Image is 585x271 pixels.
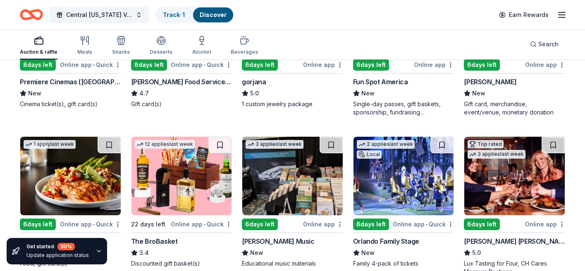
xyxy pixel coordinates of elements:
[242,100,343,108] div: 1 custom jewelry package
[155,7,234,23] button: Track· 1Discover
[171,219,232,229] div: Online app Quick
[414,59,454,70] div: Online app
[20,32,57,59] button: Auction & raffle
[24,140,76,149] div: 1 apply last week
[242,259,343,268] div: Educational music materials
[131,236,178,246] div: The BroBasket
[472,248,481,258] span: 5.0
[150,32,172,59] button: Desserts
[353,77,408,87] div: Fun Spot America
[353,137,454,215] img: Image for Orlando Family Stage
[28,88,41,98] span: New
[135,140,195,149] div: 12 applies last week
[468,140,504,148] div: Top rated
[250,88,259,98] span: 5.0
[303,59,343,70] div: Online app
[20,137,121,215] img: Image for Firebirds Wood Fired Grill
[131,219,165,229] div: 22 days left
[163,11,185,18] a: Track· 1
[468,150,525,159] div: 3 applies last week
[60,59,121,70] div: Online app Quick
[231,32,258,59] button: Beverages
[204,221,205,228] span: •
[353,219,389,230] div: 6 days left
[523,36,565,52] button: Search
[464,137,565,215] img: Image for Cooper's Hawk Winery and Restaurants
[60,219,121,229] div: Online app Quick
[131,77,232,87] div: [PERSON_NAME] Food Service Store
[525,59,565,70] div: Online app
[139,248,149,258] span: 3.4
[464,219,500,230] div: 6 days left
[303,219,343,229] div: Online app
[192,49,211,55] div: Alcohol
[361,248,375,258] span: New
[20,136,121,268] a: Image for Firebirds Wood Fired Grill1 applylast week6days leftOnline app•QuickFirebirds Wood Fire...
[353,259,454,268] div: Family 4-pack of tickets
[538,39,559,49] span: Search
[20,77,121,87] div: Premiere Cinemas ([GEOGRAPHIC_DATA])
[242,137,343,215] img: Image for Alfred Music
[242,77,266,87] div: gorjana
[246,140,303,149] div: 3 applies last week
[464,236,565,246] div: [PERSON_NAME] [PERSON_NAME] Winery and Restaurants
[171,59,232,70] div: Online app Quick
[131,136,232,268] a: Image for The BroBasket12 applieslast week22 days leftOnline app•QuickThe BroBasket3.4Discounted ...
[525,219,565,229] div: Online app
[464,77,516,87] div: [PERSON_NAME]
[242,236,314,246] div: [PERSON_NAME] Music
[131,59,167,71] div: 6 days left
[112,32,130,59] button: Snacks
[131,259,232,268] div: Discounted gift basket(s)
[464,100,565,116] div: Gift card, merchandise, event/venue, monetary donation
[66,10,132,20] span: Central [US_STATE] Veg Fest Animal Haven Silent Auction
[131,100,232,108] div: Gift card(s)
[357,150,382,159] div: Local
[361,88,375,98] span: New
[26,252,89,259] div: Update application status
[204,62,205,68] span: •
[242,219,278,230] div: 6 days left
[150,49,172,55] div: Desserts
[393,219,454,229] div: Online app Quick
[250,248,263,258] span: New
[353,100,454,116] div: Single-day passes, gift baskets, sponsorship, fundraising opportunities.
[57,243,75,250] div: 80 %
[20,5,43,24] a: Home
[192,32,211,59] button: Alcohol
[353,136,454,268] a: Image for Orlando Family Stage2 applieslast weekLocal6days leftOnline app•QuickOrlando Family Sta...
[494,7,554,22] a: Earn Rewards
[353,59,389,71] div: 6 days left
[131,137,232,215] img: Image for The BroBasket
[426,221,427,228] span: •
[77,49,92,55] div: Meals
[20,219,56,230] div: 6 days left
[20,59,56,71] div: 8 days left
[26,243,89,250] div: Get started
[20,49,57,55] div: Auction & raffle
[357,140,415,149] div: 2 applies last week
[242,59,278,71] div: 6 days left
[77,32,92,59] button: Meals
[472,88,485,98] span: New
[353,236,419,246] div: Orlando Family Stage
[231,49,258,55] div: Beverages
[50,7,149,23] button: Central [US_STATE] Veg Fest Animal Haven Silent Auction
[464,59,500,71] div: 6 days left
[93,221,95,228] span: •
[112,49,130,55] div: Snacks
[200,11,227,18] a: Discover
[242,136,343,268] a: Image for Alfred Music3 applieslast week6days leftOnline app[PERSON_NAME] MusicNewEducational mus...
[139,88,149,98] span: 4.7
[20,100,121,108] div: Cinema ticket(s), gift card(s)
[93,62,95,68] span: •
